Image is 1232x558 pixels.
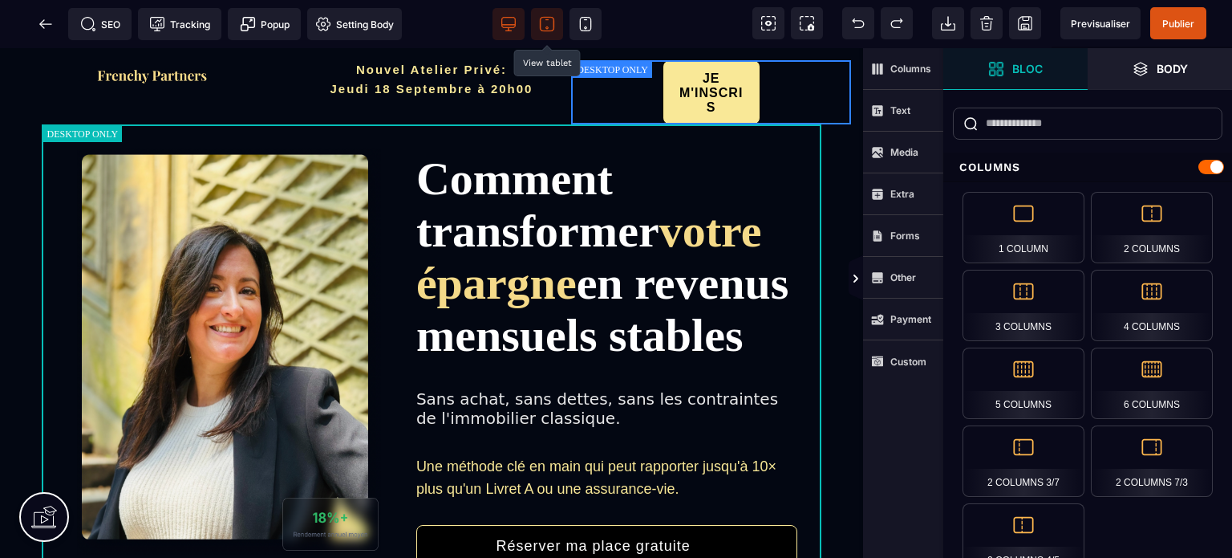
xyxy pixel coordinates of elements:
img: 446cf0c0aa799fe4e8bad5fc7e2d2e54_Capture_d%E2%80%99e%CC%81cran_2025-09-01_a%CC%80_21.00.57.png [77,100,381,507]
div: 4 Columns [1091,270,1213,341]
strong: Payment [890,313,931,325]
div: 6 Columns [1091,348,1213,419]
button: JE M'INSCRIS [663,12,760,76]
div: Columns [943,153,1232,182]
strong: Media [890,146,918,158]
span: Open Blocks [943,48,1088,90]
span: Open Layer Manager [1088,48,1232,90]
div: 3 Columns [962,270,1084,341]
strong: Columns [890,63,931,75]
span: transformer [416,157,659,209]
span: View components [752,7,784,39]
button: Réserver ma place gratuite [416,477,798,518]
strong: Extra [890,188,914,200]
div: 5 Columns [962,348,1084,419]
span: Comment [416,104,613,157]
span: Previsualiser [1071,18,1130,30]
div: 1 Column [962,192,1084,263]
h2: Nouvel Atelier Privé: Jeudi 18 Septembre à 20h00 [292,12,572,59]
span: Screenshot [791,7,823,39]
strong: Body [1157,63,1188,75]
img: f2a3730b544469f405c58ab4be6274e8_Capture_d%E2%80%99e%CC%81cran_2025-09-01_a%CC%80_20.57.27.png [95,20,209,35]
span: en revenus mensuels stables [416,209,800,313]
span: Setting Body [315,16,394,32]
span: Preview [1060,7,1141,39]
strong: Text [890,104,910,116]
strong: Custom [890,356,926,368]
span: Popup [240,16,290,32]
div: 2 Columns 3/7 [962,426,1084,497]
span: Tracking [149,16,210,32]
span: Une méthode clé en main qui peut rapporter jusqu'à 10× plus qu'un Livret A ou une assurance-vie. [416,410,776,449]
div: 2 Columns 7/3 [1091,426,1213,497]
strong: Other [890,271,916,283]
div: 2 Columns [1091,192,1213,263]
div: Sans achat, sans dettes, sans les contraintes de l'immobilier classique. [416,341,798,380]
strong: Forms [890,230,920,242]
strong: Bloc [1012,63,1043,75]
span: Publier [1162,18,1194,30]
span: SEO [80,16,120,32]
